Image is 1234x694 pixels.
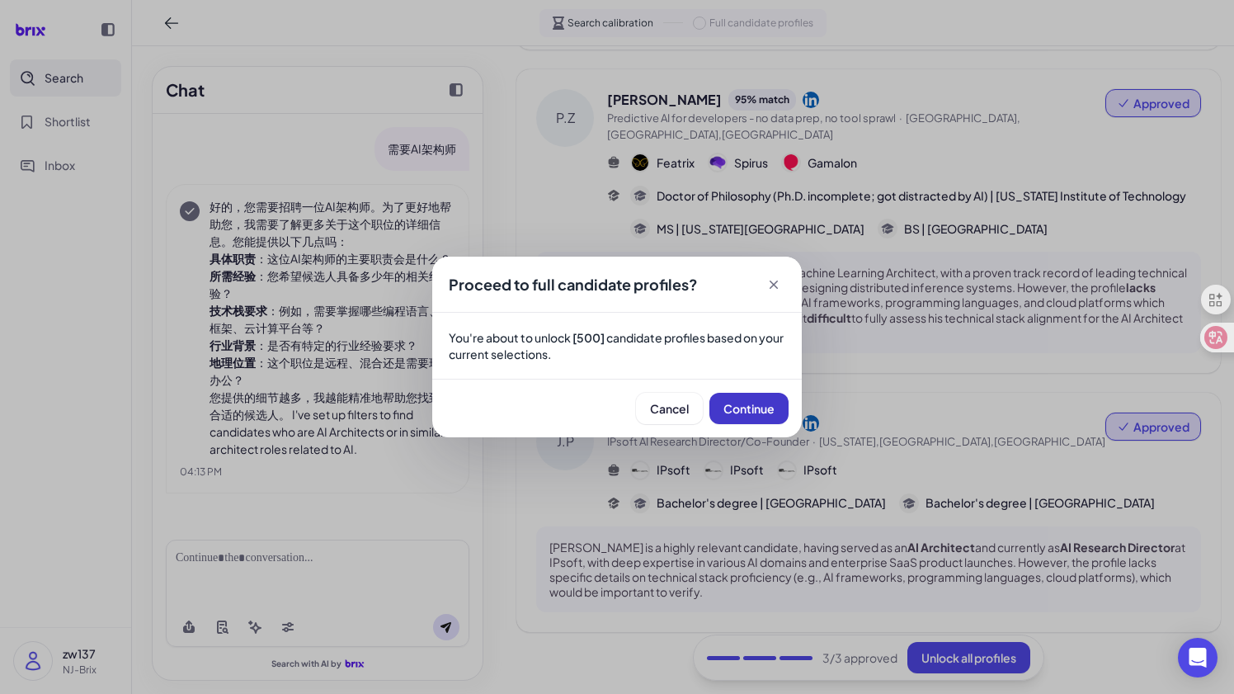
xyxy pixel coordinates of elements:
[449,329,785,362] p: You're about to unlock candidate profiles based on your current selections.
[572,330,605,345] strong: [500]
[636,393,703,424] button: Cancel
[709,393,789,424] button: Continue
[723,401,775,416] span: Continue
[449,275,698,294] span: Proceed to full candidate profiles?
[650,401,689,416] span: Cancel
[1178,638,1218,677] div: Open Intercom Messenger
